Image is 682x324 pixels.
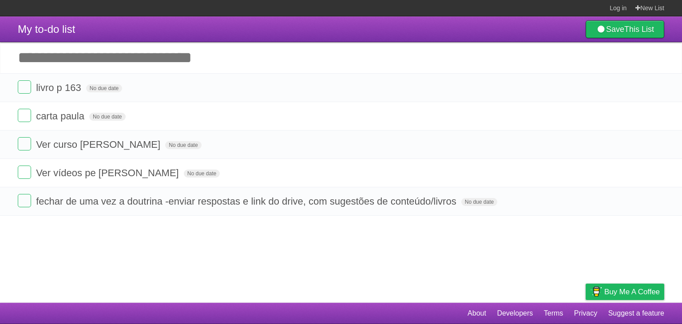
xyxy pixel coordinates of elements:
b: This List [624,25,654,34]
span: carta paula [36,111,87,122]
span: No due date [184,170,220,178]
a: SaveThis List [586,20,664,38]
span: My to-do list [18,23,75,35]
span: Ver curso [PERSON_NAME] [36,139,163,150]
span: fechar de uma vez a doutrina -enviar respostas e link do drive, com sugestões de conteúdo/livros [36,196,459,207]
span: livro p 163 [36,82,83,93]
img: Buy me a coffee [590,284,602,299]
label: Done [18,166,31,179]
a: Terms [544,305,563,322]
span: No due date [165,141,201,149]
span: No due date [86,84,122,92]
a: About [468,305,486,322]
label: Done [18,137,31,150]
a: Developers [497,305,533,322]
label: Done [18,194,31,207]
span: No due date [461,198,497,206]
span: Buy me a coffee [604,284,660,300]
span: Ver vídeos pe [PERSON_NAME] [36,167,181,178]
a: Suggest a feature [608,305,664,322]
label: Done [18,80,31,94]
label: Done [18,109,31,122]
span: No due date [89,113,125,121]
a: Buy me a coffee [586,284,664,300]
a: Privacy [574,305,597,322]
